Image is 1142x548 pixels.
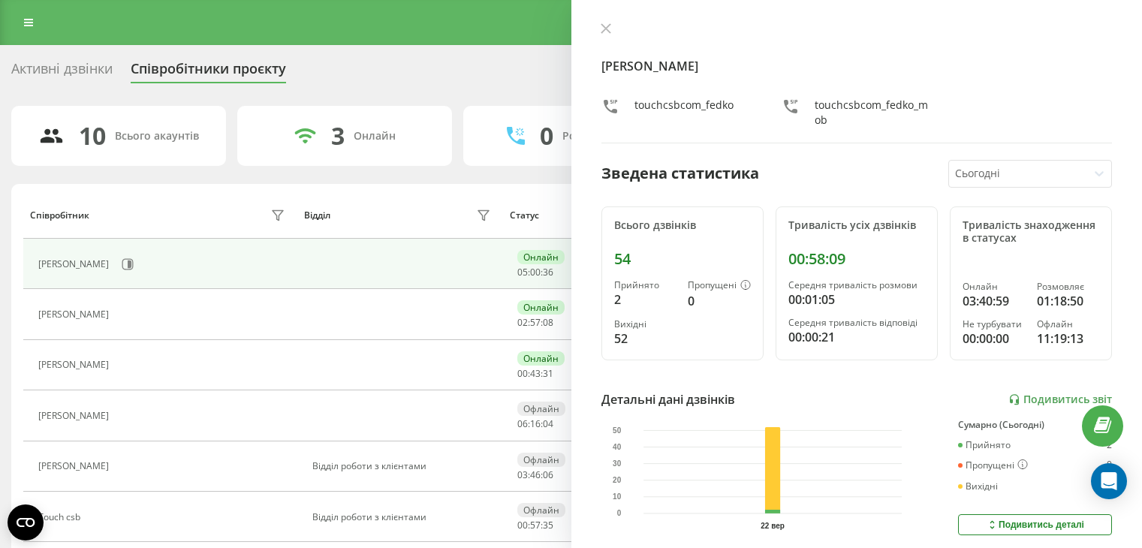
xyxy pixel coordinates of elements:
div: 00:00:00 [963,330,1025,348]
span: 00 [530,266,541,279]
span: 57 [530,316,541,329]
div: Офлайн [517,402,565,416]
div: Відділ роботи з клієнтами [312,461,495,471]
div: Онлайн [517,250,565,264]
div: Онлайн [517,300,565,315]
div: Тривалість знаходження в статусах [963,219,1099,245]
div: Офлайн [517,453,565,467]
div: Статус [510,210,539,221]
div: Онлайн [354,130,396,143]
div: 0 [1107,459,1112,471]
div: 0 [688,292,751,310]
span: 36 [543,266,553,279]
text: 10 [613,492,622,501]
div: Середня тривалість відповіді [788,318,925,328]
span: 05 [517,266,528,279]
div: Подивитись деталі [986,519,1084,531]
div: 0 [540,122,553,150]
div: Онлайн [517,351,565,366]
text: 20 [613,476,622,484]
div: [PERSON_NAME] [38,360,113,370]
span: 02 [517,316,528,329]
span: 00 [517,367,528,380]
text: 22 вер [761,522,785,530]
div: Відділ [304,210,330,221]
div: : : [517,419,553,429]
div: Touch csb [38,512,84,522]
div: 11:19:13 [1037,330,1099,348]
div: Розмовляють [562,130,635,143]
div: [PERSON_NAME] [38,411,113,421]
span: 06 [517,417,528,430]
div: 10 [79,122,106,150]
span: 16 [530,417,541,430]
div: Вихідні [958,481,998,492]
div: Пропущені [958,459,1028,471]
div: touchcsbcom_fedko [634,98,734,128]
div: 3 [331,122,345,150]
div: : : [517,318,553,328]
text: 0 [616,510,621,518]
text: 30 [613,459,622,468]
h4: [PERSON_NAME] [601,57,1113,75]
div: Прийнято [958,440,1011,450]
span: 43 [530,367,541,380]
div: [PERSON_NAME] [38,309,113,320]
div: Розмовляє [1037,282,1099,292]
button: Open CMP widget [8,504,44,540]
span: 35 [543,519,553,531]
div: 03:40:59 [963,292,1025,310]
div: touchcsbcom_fedko_mob [815,98,932,128]
div: Open Intercom Messenger [1091,463,1127,499]
span: 04 [543,417,553,430]
div: Не турбувати [963,319,1025,330]
button: Подивитись деталі [958,514,1112,535]
div: Відділ роботи з клієнтами [312,512,495,522]
div: : : [517,267,553,278]
text: 40 [613,443,622,451]
span: 46 [530,468,541,481]
div: 00:01:05 [788,291,925,309]
div: : : [517,470,553,480]
div: [PERSON_NAME] [38,259,113,269]
div: [PERSON_NAME] [38,461,113,471]
div: 52 [614,330,676,348]
div: Онлайн [963,282,1025,292]
span: 08 [543,316,553,329]
span: 31 [543,367,553,380]
div: Середня тривалість розмови [788,280,925,291]
span: 03 [517,468,528,481]
div: 54 [614,250,751,268]
div: Офлайн [517,503,565,517]
div: 01:18:50 [1037,292,1099,310]
span: 00 [517,519,528,531]
div: 2 [1107,440,1112,450]
div: Офлайн [1037,319,1099,330]
div: Тривалість усіх дзвінків [788,219,925,232]
span: 57 [530,519,541,531]
span: 06 [543,468,553,481]
div: Співробітник [30,210,89,221]
div: Детальні дані дзвінків [601,390,735,408]
div: : : [517,520,553,531]
div: Пропущені [688,280,751,292]
div: Сумарно (Сьогодні) [958,420,1112,430]
div: Активні дзвінки [11,61,113,84]
div: 00:00:21 [788,328,925,346]
text: 50 [613,426,622,435]
div: Всього акаунтів [115,130,199,143]
div: Всього дзвінків [614,219,751,232]
div: Зведена статистика [601,162,759,185]
div: : : [517,369,553,379]
div: Прийнято [614,280,676,291]
div: 2 [614,291,676,309]
div: Вихідні [614,319,676,330]
a: Подивитись звіт [1008,393,1112,406]
div: 00:58:09 [788,250,925,268]
div: Співробітники проєкту [131,61,286,84]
